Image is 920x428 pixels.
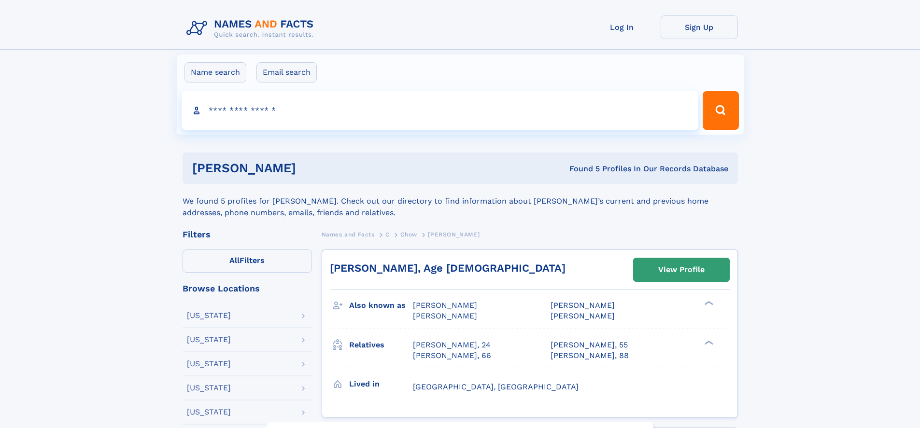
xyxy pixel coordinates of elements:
a: Log In [583,15,661,39]
a: [PERSON_NAME], 55 [551,340,628,350]
div: [US_STATE] [187,408,231,416]
span: [PERSON_NAME] [413,301,477,310]
h3: Also known as [349,297,413,314]
div: [US_STATE] [187,360,231,368]
a: [PERSON_NAME], 66 [413,350,491,361]
span: [PERSON_NAME] [551,311,615,320]
a: [PERSON_NAME], 88 [551,350,629,361]
span: All [229,256,240,265]
div: [US_STATE] [187,384,231,392]
div: [US_STATE] [187,336,231,344]
a: Chow [400,228,417,240]
a: C [385,228,390,240]
label: Filters [183,249,312,273]
a: Sign Up [661,15,738,39]
label: Name search [184,62,246,83]
div: We found 5 profiles for [PERSON_NAME]. Check out our directory to find information about [PERSON_... [183,184,738,219]
img: Logo Names and Facts [183,15,322,41]
div: Found 5 Profiles In Our Records Database [433,164,728,174]
span: [PERSON_NAME] [413,311,477,320]
label: Email search [256,62,317,83]
span: Chow [400,231,417,238]
input: search input [182,91,699,130]
span: [PERSON_NAME] [428,231,480,238]
div: View Profile [658,259,705,281]
span: C [385,231,390,238]
a: [PERSON_NAME], Age [DEMOGRAPHIC_DATA] [330,262,566,274]
div: ❯ [702,339,714,345]
h1: [PERSON_NAME] [192,162,433,174]
h3: Lived in [349,376,413,392]
a: View Profile [634,258,729,281]
h3: Relatives [349,337,413,353]
span: [PERSON_NAME] [551,301,615,310]
div: Filters [183,230,312,239]
div: Browse Locations [183,284,312,293]
a: Names and Facts [322,228,375,240]
a: [PERSON_NAME], 24 [413,340,491,350]
button: Search Button [703,91,738,130]
div: [US_STATE] [187,312,231,319]
div: ❯ [702,300,714,306]
span: [GEOGRAPHIC_DATA], [GEOGRAPHIC_DATA] [413,382,579,391]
